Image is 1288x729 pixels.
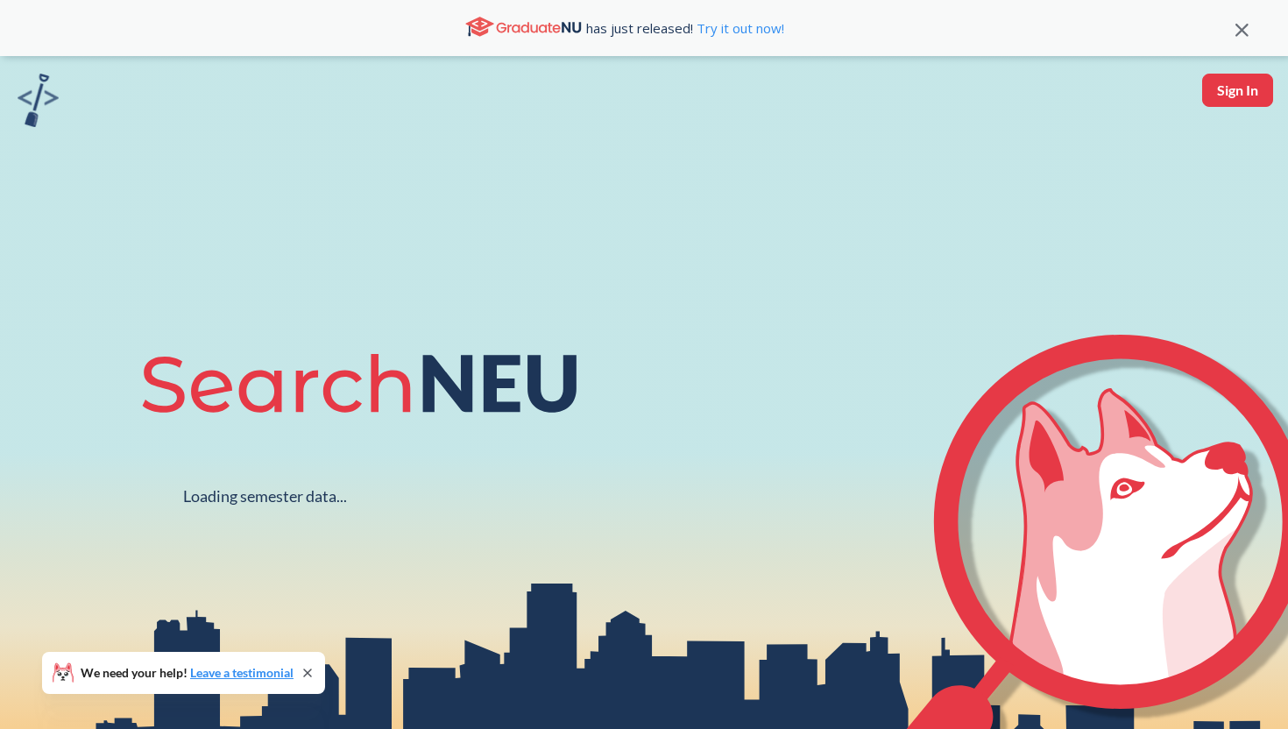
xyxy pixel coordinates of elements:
[183,486,347,506] div: Loading semester data...
[18,74,59,132] a: sandbox logo
[18,74,59,127] img: sandbox logo
[1202,74,1273,107] button: Sign In
[81,667,294,679] span: We need your help!
[586,18,784,38] span: has just released!
[693,19,784,37] a: Try it out now!
[190,665,294,680] a: Leave a testimonial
